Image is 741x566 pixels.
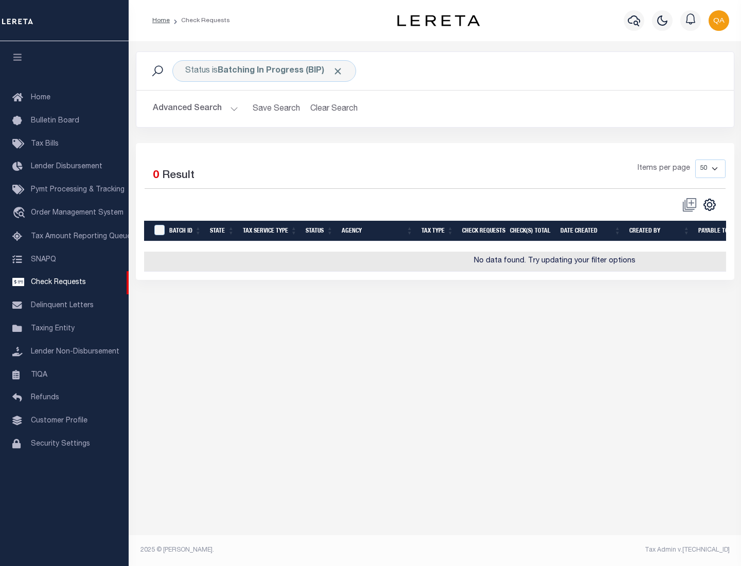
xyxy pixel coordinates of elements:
span: SNAPQ [31,256,56,263]
span: TIQA [31,371,47,378]
span: Tax Amount Reporting Queue [31,233,131,240]
span: Items per page [638,163,690,174]
a: Home [152,17,170,24]
button: Save Search [246,99,306,119]
th: Tax Service Type: activate to sort column ascending [239,221,302,242]
span: Order Management System [31,209,123,217]
span: 0 [153,170,159,181]
th: Date Created: activate to sort column ascending [556,221,625,242]
b: Batching In Progress (BIP) [218,67,343,75]
th: State: activate to sort column ascending [206,221,239,242]
th: Created By: activate to sort column ascending [625,221,694,242]
button: Advanced Search [153,99,238,119]
div: Status is [172,60,356,82]
div: 2025 © [PERSON_NAME]. [133,545,435,555]
label: Result [162,168,195,184]
span: Security Settings [31,440,90,448]
span: Check Requests [31,279,86,286]
span: Customer Profile [31,417,87,424]
span: Lender Disbursement [31,163,102,170]
span: Delinquent Letters [31,302,94,309]
span: Lender Non-Disbursement [31,348,119,356]
th: Tax Type: activate to sort column ascending [417,221,458,242]
th: Batch Id: activate to sort column ascending [165,221,206,242]
span: Taxing Entity [31,325,75,332]
div: Tax Admin v.[TECHNICAL_ID] [443,545,730,555]
span: Tax Bills [31,140,59,148]
img: logo-dark.svg [397,15,480,26]
button: Clear Search [306,99,362,119]
th: Agency: activate to sort column ascending [338,221,417,242]
span: Bulletin Board [31,117,79,125]
i: travel_explore [12,207,29,220]
th: Status: activate to sort column ascending [302,221,338,242]
img: svg+xml;base64,PHN2ZyB4bWxucz0iaHR0cDovL3d3dy53My5vcmcvMjAwMC9zdmciIHBvaW50ZXItZXZlbnRzPSJub25lIi... [709,10,729,31]
li: Check Requests [170,16,230,25]
span: Pymt Processing & Tracking [31,186,125,193]
span: Click to Remove [332,66,343,77]
span: Home [31,94,50,101]
th: Check(s) Total [506,221,556,242]
th: Check Requests [458,221,506,242]
span: Refunds [31,394,59,401]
